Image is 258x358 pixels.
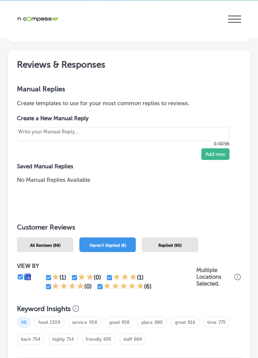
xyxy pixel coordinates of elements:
[121,320,129,325] a: 958
[59,274,66,281] div: (1)
[67,337,74,342] a: 714
[78,273,94,282] div: 2 Stars
[84,283,92,290] div: (0)
[175,320,186,325] a: great
[17,141,229,147] p: 0/4096
[30,243,61,248] span: All Reviews (98)
[17,305,71,313] h3: Keyword Insights
[17,99,241,107] p: Create templates to use for your most common replies to reviews.
[52,282,84,291] div: 4 Stars
[155,320,163,325] a: 880
[137,274,144,281] div: (1)
[17,15,58,23] img: 660ab0bf-5cc7-4cb8-ba1c-48b5ae0f18e60NCTV_CLogo_TV_Black_-500x88.png
[94,274,101,281] div: (0)
[196,267,232,287] p: Multiple Locations Selected.
[219,320,226,325] a: 775
[201,148,229,160] button: Add new
[89,320,97,325] a: 958
[8,50,250,76] h2: Reviews & Responses
[90,243,126,248] span: Haven't Replied (8)
[134,337,142,342] a: 664
[17,127,229,141] textarea: Create your Quick Reply
[123,337,132,342] a: staff
[17,317,30,328] span: All
[188,320,195,325] a: 816
[103,282,144,291] div: 5 Stars
[38,320,48,325] a: food
[113,273,137,282] div: 3 Stars
[109,320,120,325] a: good
[17,263,196,269] p: VIEW BY
[52,337,65,342] a: highly
[86,337,102,342] a: friendly
[207,320,217,325] a: time
[50,320,60,325] a: 1309
[17,115,229,122] label: Create a New Manual Reply
[144,283,152,290] div: (6)
[52,273,59,282] div: 1 Star
[72,320,87,325] a: service
[141,320,153,325] a: place
[17,176,241,184] p: No Manual Replies Available
[17,223,241,234] h1: Customer Reviews
[158,243,182,248] span: Replied (90)
[103,337,111,342] a: 695
[17,163,241,170] label: Saved Manual Replies
[17,85,241,93] h3: Manual Replies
